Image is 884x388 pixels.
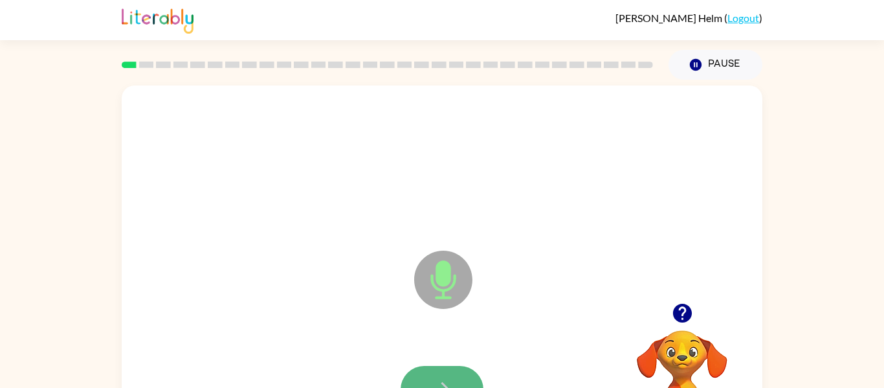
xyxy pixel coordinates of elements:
[727,12,759,24] a: Logout
[122,5,193,34] img: Literably
[669,50,762,80] button: Pause
[615,12,762,24] div: ( )
[615,12,724,24] span: [PERSON_NAME] Helm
